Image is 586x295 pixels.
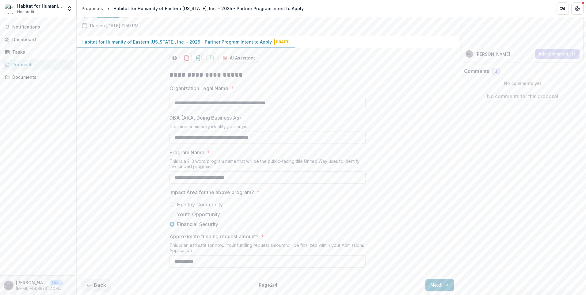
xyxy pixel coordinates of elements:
button: AI Assistant [219,53,259,63]
button: Notifications [2,22,74,32]
button: Next [425,279,454,291]
p: [EMAIL_ADDRESS][DOMAIN_NAME] [16,286,63,291]
span: Draft [274,39,290,45]
span: Youth Opportunity [177,211,220,218]
p: DBA (AKA, Doing Business As) [169,114,241,121]
div: Stacy Herr [467,52,471,56]
a: Dashboard [2,34,74,44]
img: Habitat for Humanity of Eastern Connecticut, Inc. [5,4,15,13]
p: [PERSON_NAME] [475,51,510,57]
div: Stacy Herr [6,283,11,287]
a: Proposals [2,59,74,70]
button: Partners [557,2,569,15]
span: Financial Security [177,220,218,228]
span: Notifications [12,25,71,30]
button: download-proposal [194,53,204,63]
a: Documents [2,72,74,82]
div: Proposals [12,61,69,68]
div: This is an estimate for now. Your funding request amount will be finalized within your Admissions... [169,243,366,255]
p: Due on [DATE] 11:59 PM [90,22,139,29]
button: Open entity switcher [65,2,74,15]
button: download-proposal [182,53,192,63]
p: Organization Legal Name [169,85,228,92]
button: download-proposal [206,53,216,63]
p: User [50,280,63,285]
button: Back [82,279,111,291]
span: Nonprofit [17,9,34,15]
div: Proposals [82,5,103,12]
a: Tasks [2,47,74,57]
div: Habitat for Humanity of Eastern [US_STATE], Inc. [17,3,63,9]
p: No comments for this proposal [487,93,558,100]
button: Get Help [571,2,584,15]
button: Preview dc4c44a3-3588-433f-ac56-730e7fcaa968-0.pdf [169,53,179,63]
p: Impact Area for the above program? [169,189,254,196]
h2: Comments [464,68,489,74]
div: Dashboard [12,36,69,43]
p: Page 2 / 4 [259,282,277,288]
span: Healthy Community [177,201,223,208]
button: More [65,282,73,289]
p: No comments yet [464,80,581,86]
div: Common community identity / acronym [169,124,366,132]
a: Proposals [79,4,105,13]
div: This is a 2-3 word program name that will be the public-facing title United Way uses to identify ... [169,159,366,171]
button: Add Comment [535,49,580,59]
p: Program Name [169,149,204,156]
nav: breadcrumb [79,4,306,13]
p: Approximate funding request amount? [169,233,259,240]
div: Documents [12,74,69,80]
p: Habitat for Humanity of Eastern [US_STATE], Inc. - 2025 - Partner Program Intent to Apply [82,39,272,45]
p: [PERSON_NAME] [16,279,48,286]
span: 0 [494,69,497,74]
div: Habitat for Humanity of Eastern [US_STATE], Inc. - 2025 - Partner Program Intent to Apply [113,5,304,12]
div: Tasks [12,49,69,55]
